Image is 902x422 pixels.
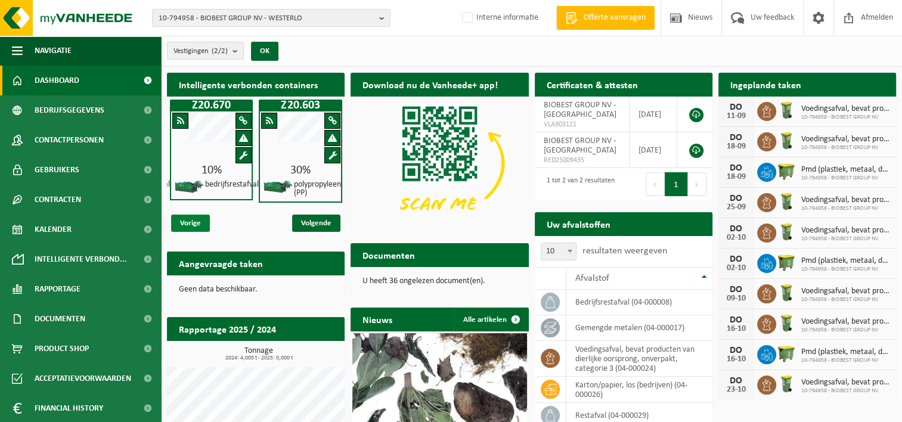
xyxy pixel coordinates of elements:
[776,283,796,303] img: WB-0140-HPE-GN-50
[173,347,345,361] h3: Tonnage
[801,256,890,266] span: Pmd (plastiek, metaal, drankkartons) (bedrijven)
[724,315,748,325] div: DO
[173,355,345,361] span: 2024: 4,005 t - 2025: 0,000 t
[724,133,748,142] div: DO
[724,255,748,264] div: DO
[718,73,813,96] h2: Ingeplande taken
[362,277,516,286] p: U heeft 36 ongelezen document(en).
[776,100,796,120] img: WB-0140-HPE-GN-50
[35,66,79,95] span: Dashboard
[35,274,80,304] span: Rapportage
[541,171,615,197] div: 1 tot 2 van 2 resultaten
[724,103,748,112] div: DO
[575,274,609,283] span: Afvalstof
[801,196,890,205] span: Voedingsafval, bevat producten van dierlijke oorsprong, onverpakt, categorie 3
[541,243,576,260] span: 10
[801,266,890,273] span: 10-794958 - BIOBEST GROUP NV
[724,194,748,203] div: DO
[724,355,748,364] div: 16-10
[724,285,748,294] div: DO
[630,132,677,168] td: [DATE]
[351,308,404,331] h2: Nieuws
[566,377,712,403] td: karton/papier, los (bedrijven) (04-000026)
[292,215,340,232] span: Volgende
[801,104,890,114] span: Voedingsafval, bevat producten van dierlijke oorsprong, onverpakt, categorie 3
[724,294,748,303] div: 09-10
[801,296,890,303] span: 10-794958 - BIOBEST GROUP NV
[801,317,890,327] span: Voedingsafval, bevat producten van dierlijke oorsprong, onverpakt, categorie 3
[544,101,616,119] span: BIOBEST GROUP NV - [GEOGRAPHIC_DATA]
[801,226,890,235] span: Voedingsafval, bevat producten van dierlijke oorsprong, onverpakt, categorie 3
[535,212,622,235] h2: Uw afvalstoffen
[351,97,528,230] img: Download de VHEPlus App
[801,287,890,296] span: Voedingsafval, bevat producten van dierlijke oorsprong, onverpakt, categorie 3
[212,47,228,55] count: (2/2)
[776,252,796,272] img: WB-1100-HPE-GN-50
[171,215,210,232] span: Vorige
[581,12,649,24] span: Offerte aanvragen
[724,264,748,272] div: 02-10
[724,224,748,234] div: DO
[544,136,616,155] span: BIOBEST GROUP NV - [GEOGRAPHIC_DATA]
[35,304,85,334] span: Documenten
[171,165,252,176] div: 10%
[159,10,374,27] span: 10-794958 - BIOBEST GROUP NV - WESTERLO
[35,215,72,244] span: Kalender
[801,165,890,175] span: Pmd (plastiek, metaal, drankkartons) (bedrijven)
[35,155,79,185] span: Gebruikers
[801,205,890,212] span: 10-794958 - BIOBEST GROUP NV
[630,97,677,132] td: [DATE]
[167,42,244,60] button: Vestigingen(2/2)
[35,244,127,274] span: Intelligente verbond...
[167,73,345,96] h2: Intelligente verbonden containers
[801,235,890,243] span: 10-794958 - BIOBEST GROUP NV
[801,114,890,121] span: 10-794958 - BIOBEST GROUP NV
[179,286,333,294] p: Geen data beschikbaar.
[535,73,650,96] h2: Certificaten & attesten
[724,386,748,394] div: 23-10
[152,9,390,27] button: 10-794958 - BIOBEST GROUP NV - WESTERLO
[724,203,748,212] div: 25-09
[174,179,204,194] img: HK-XZ-20-GN-01
[544,120,620,129] span: VLA903121
[566,341,712,377] td: voedingsafval, bevat producten van dierlijke oorsprong, onverpakt, categorie 3 (04-000024)
[801,357,890,364] span: 10-794958 - BIOBEST GROUP NV
[454,308,528,331] a: Alle artikelen
[724,112,748,120] div: 11-09
[776,313,796,333] img: WB-0140-HPE-GN-50
[351,243,427,266] h2: Documenten
[460,9,538,27] label: Interne informatie
[801,327,890,334] span: 10-794958 - BIOBEST GROUP NV
[256,340,343,364] a: Bekijk rapportage
[801,347,890,357] span: Pmd (plastiek, metaal, drankkartons) (bedrijven)
[294,181,341,197] h4: polypropyleen (PP)
[262,100,339,111] h1: Z20.603
[724,142,748,151] div: 18-09
[173,42,228,60] span: Vestigingen
[776,131,796,151] img: WB-0140-HPE-GN-50
[776,374,796,394] img: WB-0140-HPE-GN-50
[351,73,510,96] h2: Download nu de Vanheede+ app!
[724,376,748,386] div: DO
[688,172,706,196] button: Next
[260,165,340,176] div: 30%
[724,173,748,181] div: 18-09
[173,100,250,111] h1: Z20.670
[167,317,288,340] h2: Rapportage 2025 / 2024
[776,222,796,242] img: WB-0140-HPE-GN-50
[167,252,275,275] h2: Aangevraagde taken
[724,234,748,242] div: 02-10
[801,135,890,144] span: Voedingsafval, bevat producten van dierlijke oorsprong, onverpakt, categorie 3
[665,172,688,196] button: 1
[724,163,748,173] div: DO
[251,42,278,61] button: OK
[35,125,104,155] span: Contactpersonen
[776,343,796,364] img: WB-1100-HPE-GN-50
[35,334,89,364] span: Product Shop
[801,175,890,182] span: 10-794958 - BIOBEST GROUP NV
[566,290,712,315] td: bedrijfsrestafval (04-000008)
[724,346,748,355] div: DO
[776,191,796,212] img: WB-0140-HPE-GN-50
[263,179,293,194] img: HK-XZ-20-GN-01
[35,364,131,393] span: Acceptatievoorwaarden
